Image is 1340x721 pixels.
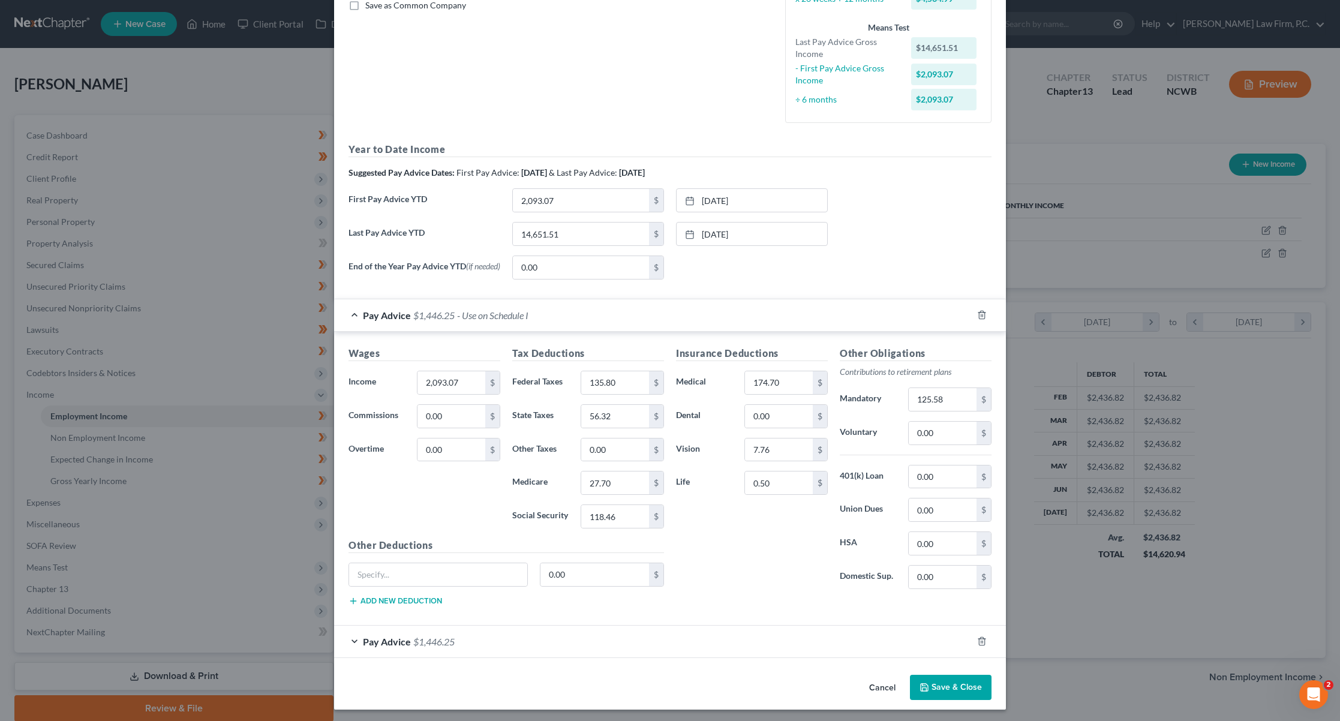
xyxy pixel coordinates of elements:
[581,505,649,528] input: 0.00
[512,346,664,361] h5: Tax Deductions
[485,371,500,394] div: $
[834,387,902,411] label: Mandatory
[677,189,827,212] a: [DATE]
[540,563,650,586] input: 0.00
[466,261,500,271] span: (if needed)
[649,223,663,245] div: $
[581,405,649,428] input: 0.00
[834,565,902,589] label: Domestic Sup.
[911,37,977,59] div: $14,651.51
[649,438,663,461] div: $
[670,438,738,462] label: Vision
[834,421,902,445] label: Voluntary
[348,346,500,361] h5: Wages
[649,189,663,212] div: $
[789,94,905,106] div: ÷ 6 months
[1324,680,1333,690] span: 2
[363,310,411,321] span: Pay Advice
[581,471,649,494] input: 0.00
[840,366,992,378] p: Contributions to retirement plans
[977,422,991,444] div: $
[909,566,977,588] input: 0.00
[506,404,575,428] label: State Taxes
[348,538,664,553] h5: Other Deductions
[417,371,485,394] input: 0.00
[909,422,977,444] input: 0.00
[649,471,663,494] div: $
[795,22,981,34] div: Means Test
[342,188,506,222] label: First Pay Advice YTD
[456,167,519,178] span: First Pay Advice:
[840,346,992,361] h5: Other Obligations
[789,62,905,86] div: - First Pay Advice Gross Income
[813,438,827,461] div: $
[745,371,813,394] input: 0.00
[342,404,411,428] label: Commissions
[813,371,827,394] div: $
[485,438,500,461] div: $
[977,498,991,521] div: $
[1299,680,1328,709] iframe: Intercom live chat
[513,256,649,279] input: 0.00
[860,676,905,700] button: Cancel
[834,465,902,489] label: 401(k) Loan
[342,438,411,462] label: Overtime
[677,223,827,245] a: [DATE]
[649,563,663,586] div: $
[676,346,828,361] h5: Insurance Deductions
[813,471,827,494] div: $
[485,405,500,428] div: $
[506,438,575,462] label: Other Taxes
[342,222,506,256] label: Last Pay Advice YTD
[649,256,663,279] div: $
[417,438,485,461] input: 0.00
[834,498,902,522] label: Union Dues
[348,376,376,386] span: Income
[348,167,455,178] strong: Suggested Pay Advice Dates:
[745,438,813,461] input: 0.00
[977,388,991,411] div: $
[834,531,902,555] label: HSA
[911,64,977,85] div: $2,093.07
[909,388,977,411] input: 0.00
[506,471,575,495] label: Medicare
[581,371,649,394] input: 0.00
[745,405,813,428] input: 0.00
[813,405,827,428] div: $
[909,465,977,488] input: 0.00
[909,532,977,555] input: 0.00
[413,636,455,647] span: $1,446.25
[513,189,649,212] input: 0.00
[977,566,991,588] div: $
[513,223,649,245] input: 0.00
[521,167,547,178] strong: [DATE]
[670,471,738,495] label: Life
[910,675,992,700] button: Save & Close
[789,36,905,60] div: Last Pay Advice Gross Income
[649,405,663,428] div: $
[348,596,442,606] button: Add new deduction
[911,89,977,110] div: $2,093.07
[348,142,992,157] h5: Year to Date Income
[413,310,455,321] span: $1,446.25
[581,438,649,461] input: 0.00
[506,504,575,528] label: Social Security
[457,310,528,321] span: - Use on Schedule I
[670,404,738,428] label: Dental
[670,371,738,395] label: Medical
[649,505,663,528] div: $
[977,532,991,555] div: $
[977,465,991,488] div: $
[909,498,977,521] input: 0.00
[342,256,506,289] label: End of the Year Pay Advice YTD
[349,563,527,586] input: Specify...
[506,371,575,395] label: Federal Taxes
[745,471,813,494] input: 0.00
[363,636,411,647] span: Pay Advice
[649,371,663,394] div: $
[619,167,645,178] strong: [DATE]
[549,167,617,178] span: & Last Pay Advice:
[417,405,485,428] input: 0.00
